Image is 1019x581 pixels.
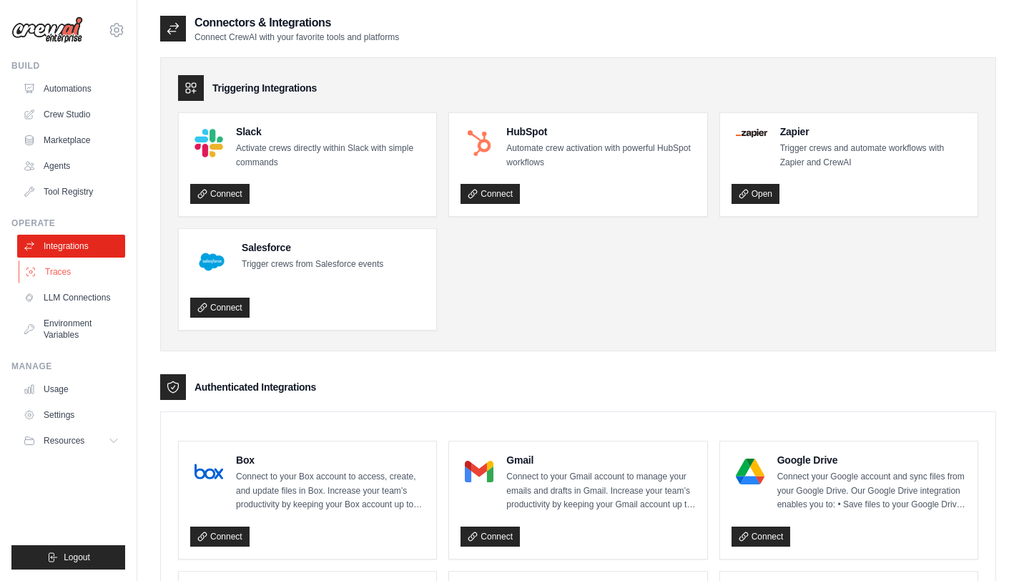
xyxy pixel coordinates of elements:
a: Integrations [17,235,125,258]
h3: Triggering Integrations [212,81,317,95]
div: Build [11,60,125,72]
p: Automate crew activation with powerful HubSpot workflows [506,142,695,170]
a: Connect [190,184,250,204]
h3: Authenticated Integrations [195,380,316,394]
img: Box Logo [195,457,223,486]
p: Connect to your Gmail account to manage your emails and drafts in Gmail. Increase your team’s pro... [506,470,695,512]
h4: Gmail [506,453,695,467]
h4: Slack [236,125,425,139]
span: Resources [44,435,84,446]
a: Crew Studio [17,103,125,126]
a: Connect [732,527,791,547]
span: Logout [64,552,90,563]
p: Trigger crews and automate workflows with Zapier and CrewAI [780,142,966,170]
h4: Box [236,453,425,467]
p: Activate crews directly within Slack with simple commands [236,142,425,170]
a: Traces [19,260,127,283]
img: Slack Logo [195,129,223,157]
h4: Zapier [780,125,966,139]
a: Connect [461,184,520,204]
p: Connect CrewAI with your favorite tools and platforms [195,31,399,43]
a: Connect [190,298,250,318]
img: Logo [11,16,83,44]
a: Connect [190,527,250,547]
a: Usage [17,378,125,401]
h4: Salesforce [242,240,383,255]
a: Connect [461,527,520,547]
button: Resources [17,429,125,452]
h4: Google Drive [777,453,966,467]
h4: HubSpot [506,125,695,139]
h2: Connectors & Integrations [195,14,399,31]
img: Zapier Logo [736,129,767,137]
img: Salesforce Logo [195,245,229,279]
p: Connect your Google account and sync files from your Google Drive. Our Google Drive integration e... [777,470,966,512]
a: Automations [17,77,125,100]
a: Open [732,184,779,204]
a: Marketplace [17,129,125,152]
div: Manage [11,361,125,372]
img: HubSpot Logo [465,129,493,157]
div: Operate [11,218,125,229]
p: Connect to your Box account to access, create, and update files in Box. Increase your team’s prod... [236,470,425,512]
p: Trigger crews from Salesforce events [242,258,383,272]
a: Environment Variables [17,312,125,346]
a: Settings [17,404,125,426]
button: Logout [11,545,125,570]
a: Agents [17,155,125,177]
a: LLM Connections [17,286,125,309]
img: Gmail Logo [465,457,493,486]
img: Google Drive Logo [736,457,764,486]
a: Tool Registry [17,180,125,203]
